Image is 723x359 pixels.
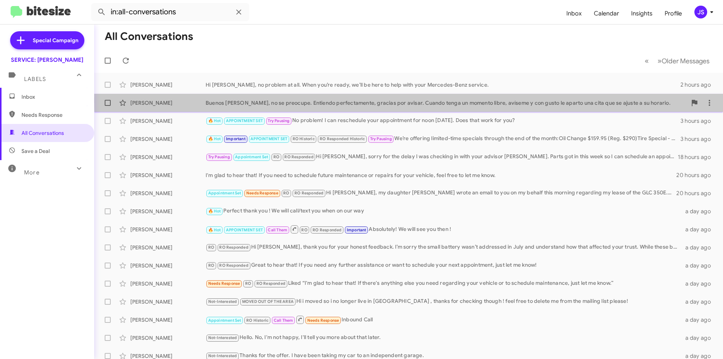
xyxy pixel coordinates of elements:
[130,117,206,125] div: [PERSON_NAME]
[560,3,588,24] a: Inbox
[625,3,659,24] a: Insights
[21,111,85,119] span: Needs Response
[320,136,365,141] span: RO Responded Historic
[268,118,290,123] span: Try Pausing
[662,57,709,65] span: Older Messages
[588,3,625,24] a: Calendar
[206,207,681,215] div: Perfect thank you ! We will call/text you when on our way
[130,135,206,143] div: [PERSON_NAME]
[250,136,287,141] span: APPOINTMENT SET
[274,318,293,323] span: Call Them
[226,136,246,141] span: Important
[235,154,268,159] span: Appointment Set
[130,334,206,342] div: [PERSON_NAME]
[307,318,339,323] span: Needs Response
[653,53,714,69] button: Next
[681,226,717,233] div: a day ago
[208,118,221,123] span: 🔥 Hot
[245,281,251,286] span: RO
[208,136,221,141] span: 🔥 Hot
[130,208,206,215] div: [PERSON_NAME]
[681,316,717,324] div: a day ago
[208,191,241,196] span: Appointment Set
[130,171,206,179] div: [PERSON_NAME]
[640,53,653,69] button: Previous
[208,154,230,159] span: Try Pausing
[208,318,241,323] span: Appointment Set
[208,353,237,358] span: Not-Interested
[659,3,688,24] a: Profile
[645,56,649,66] span: «
[680,81,717,89] div: 2 hours ago
[206,116,680,125] div: No problem! I can reschedule your appointment for noon [DATE]. Does that work for you?
[294,191,323,196] span: RO Responded
[130,189,206,197] div: [PERSON_NAME]
[206,261,681,270] div: Great to hear that! If you need any further assistance or want to schedule your next appointment,...
[219,245,248,250] span: RO Responded
[208,263,214,268] span: RO
[657,56,662,66] span: »
[206,189,676,197] div: Hi [PERSON_NAME], my daughter [PERSON_NAME] wrote an email to you on my behalf this morning regar...
[347,228,366,232] span: Important
[268,228,287,232] span: Call Them
[130,226,206,233] div: [PERSON_NAME]
[130,262,206,269] div: [PERSON_NAME]
[21,93,85,101] span: Inbox
[226,118,263,123] span: APPOINTMENT SET
[130,81,206,89] div: [PERSON_NAME]
[208,281,240,286] span: Needs Response
[256,281,285,286] span: RO Responded
[206,333,681,342] div: Hello. No, I'm not happy, I'll tell you more about that later.
[226,228,263,232] span: APPOINTMENT SET
[130,280,206,287] div: [PERSON_NAME]
[206,153,678,161] div: Hi [PERSON_NAME], sorry for the delay I was checking in with your advisor [PERSON_NAME]. Parts go...
[676,171,717,179] div: 20 hours ago
[242,299,294,304] span: MOVED OUT OF THE AREA
[208,335,237,340] span: Not-Interested
[10,31,84,49] a: Special Campaign
[24,169,40,176] span: More
[370,136,392,141] span: Try Pausing
[206,297,681,306] div: Hi i moved so i no longer live in [GEOGRAPHIC_DATA] , thanks for checking though ! feel free to d...
[105,31,193,43] h1: All Conversations
[681,262,717,269] div: a day ago
[206,134,680,143] div: We’re offering limited-time specials through the end of the month:Oil Change $159.95 (Reg. $290)T...
[206,243,681,252] div: Hi [PERSON_NAME], thank you for your honest feedback. I’m sorry the small battery wasn’t addresse...
[208,228,221,232] span: 🔥 Hot
[206,81,680,89] div: Hi [PERSON_NAME], no problem at all. When you’re ready, we’ll be here to help with your Mercedes-...
[91,3,249,21] input: Search
[293,136,315,141] span: RO Historic
[206,171,676,179] div: I'm glad to hear that! If you need to schedule future maintenance or repairs for your vehicle, fe...
[284,154,313,159] span: RO Responded
[208,245,214,250] span: RO
[681,280,717,287] div: a day ago
[680,117,717,125] div: 3 hours ago
[681,334,717,342] div: a day ago
[21,129,64,137] span: All Conversations
[688,6,715,18] button: JS
[219,263,248,268] span: RO Responded
[206,225,681,234] div: Absolutely! We will see you then !
[681,298,717,306] div: a day ago
[208,299,237,304] span: Not-Interested
[301,228,307,232] span: RO
[206,279,681,288] div: Liked “I'm glad to hear that! If there's anything else you need regarding your vehicle or to sche...
[24,76,46,82] span: Labels
[130,316,206,324] div: [PERSON_NAME]
[678,153,717,161] div: 18 hours ago
[283,191,289,196] span: RO
[130,99,206,107] div: [PERSON_NAME]
[681,244,717,251] div: a day ago
[130,244,206,251] div: [PERSON_NAME]
[206,99,687,107] div: Buenos [PERSON_NAME], no se preocupe. Entiendo perfectamente, gracias por avisar. Cuando tenga un...
[208,209,221,214] span: 🔥 Hot
[206,315,681,324] div: Inbound Call
[681,208,717,215] div: a day ago
[694,6,707,18] div: JS
[11,56,83,64] div: SERVICE: [PERSON_NAME]
[246,191,278,196] span: Needs Response
[273,154,279,159] span: RO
